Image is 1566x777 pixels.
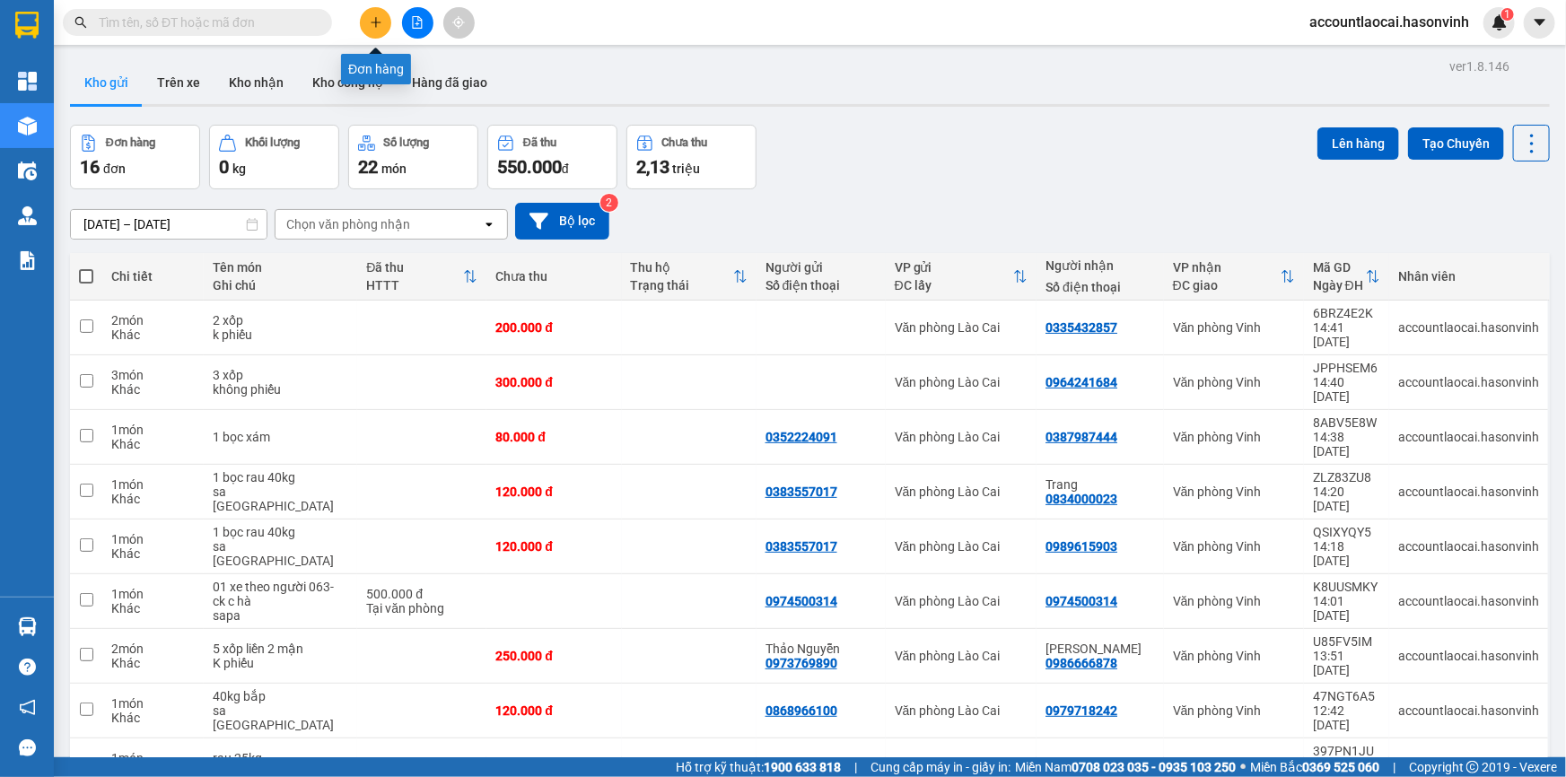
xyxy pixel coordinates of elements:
img: solution-icon [18,251,37,270]
div: Chọn văn phòng nhận [286,215,410,233]
div: ZLZ83ZU8 [1313,470,1380,485]
div: 0973769890 [766,656,837,670]
span: file-add [411,16,424,29]
h2: 8ABV5E8W [10,104,144,134]
b: [PERSON_NAME] (Vinh - Sapa) [75,22,269,92]
div: 1 món [111,751,195,765]
span: caret-down [1532,14,1548,31]
div: Khác [111,711,195,725]
div: Văn phòng Vinh [1173,649,1295,663]
th: Toggle SortBy [1304,253,1389,301]
div: 1 bọc xám [213,430,349,444]
div: Khác [111,327,195,342]
div: Văn phòng Lào Cai [895,539,1028,554]
div: 1 món [111,477,195,492]
div: k phiếu [213,327,349,342]
th: Toggle SortBy [357,253,486,301]
div: accountlaocai.hasonvinh [1398,649,1539,663]
div: 250.000 đ [495,649,612,663]
span: Miền Bắc [1250,757,1379,777]
div: 14:38 [DATE] [1313,430,1380,458]
span: notification [19,699,36,716]
div: Văn phòng Vinh [1173,430,1295,444]
div: 01 xe theo người 063- ck c hà [213,580,349,608]
div: 0387987444 [1045,430,1117,444]
button: Số lượng22món [348,125,478,189]
div: 0986666878 [1045,656,1117,670]
span: accountlaocai.hasonvinh [1295,11,1483,33]
div: Số điện thoại [766,278,877,292]
span: 1 [1504,8,1510,21]
div: VP gửi [895,260,1014,275]
div: 1 món [111,423,195,437]
button: Tạo Chuyến [1408,127,1504,160]
div: 120.000 đ [495,485,612,499]
div: 47NGT6A5 [1313,689,1380,703]
div: Người gửi [766,260,877,275]
img: warehouse-icon [18,162,37,180]
div: 14:20 [DATE] [1313,485,1380,513]
div: Số điện thoại [1045,280,1155,294]
div: Số lượng [384,136,430,149]
div: Nhân viên [1398,269,1539,284]
div: JPPHSEM6 [1313,361,1380,375]
img: icon-new-feature [1492,14,1508,31]
span: món [381,162,407,176]
button: Hàng đã giao [398,61,502,104]
button: Chưa thu2,13 triệu [626,125,757,189]
div: 3 xốp [213,368,349,382]
div: 2 xốp [213,313,349,327]
div: Văn phòng Vinh [1173,375,1295,389]
div: Văn phòng Vinh [1173,594,1295,608]
div: Văn phòng Lào Cai [895,375,1028,389]
div: K phiếu [213,656,349,670]
div: Ghi chú [213,278,349,292]
span: Hỗ trợ kỹ thuật: [676,757,841,777]
span: | [1393,757,1395,777]
div: Đã thu [366,260,463,275]
img: logo-vxr [15,12,39,39]
div: Văn phòng Vinh [1173,703,1295,718]
div: 0964241684 [1045,375,1117,389]
div: accountlaocai.hasonvinh [1398,430,1539,444]
div: Văn phòng Lào Cai [895,594,1028,608]
div: 120.000 đ [495,703,612,718]
div: 0989615903 [1045,539,1117,554]
div: Thảo Nguyễn [766,642,877,656]
input: Tìm tên, số ĐT hoặc mã đơn [99,13,311,32]
button: Kho gửi [70,61,143,104]
div: 1 món [111,587,195,601]
div: 6BRZ4E2K [1313,306,1380,320]
button: Trên xe [143,61,214,104]
th: Toggle SortBy [622,253,757,301]
div: 1 bọc rau 40kg [213,470,349,485]
button: Kho công nợ [298,61,398,104]
div: Khác [111,437,195,451]
div: Khác [111,546,195,561]
img: warehouse-icon [18,206,37,225]
span: copyright [1466,761,1479,773]
span: 16 [80,156,100,178]
div: accountlaocai.hasonvinh [1398,485,1539,499]
strong: 0708 023 035 - 0935 103 250 [1072,760,1236,774]
div: sa pa [213,703,349,732]
div: 200.000 đ [495,320,612,335]
div: Trang [1045,477,1155,492]
div: 12:42 [DATE] [1313,703,1380,732]
div: accountlaocai.hasonvinh [1398,320,1539,335]
span: search [74,16,87,29]
b: [DOMAIN_NAME] [240,14,433,44]
div: sa pa [213,485,349,513]
div: 500.000 đ [366,587,477,601]
div: QSIXYQY5 [1313,525,1380,539]
div: accountlaocai.hasonvinh [1398,703,1539,718]
div: 2 món [111,642,195,656]
svg: open [482,217,496,231]
button: plus [360,7,391,39]
div: 120.000 đ [495,539,612,554]
div: 0352224091 [766,430,837,444]
span: Miền Nam [1015,757,1236,777]
div: VP nhận [1173,260,1281,275]
img: warehouse-icon [18,117,37,135]
button: aim [443,7,475,39]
